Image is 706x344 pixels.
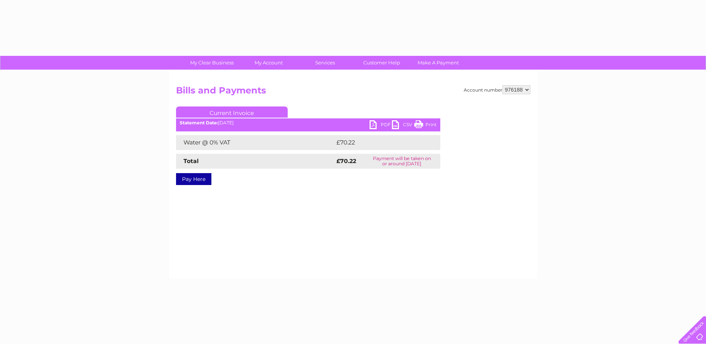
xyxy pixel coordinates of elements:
h2: Bills and Payments [176,85,530,99]
a: CSV [392,120,414,131]
td: Payment will be taken on or around [DATE] [364,154,440,169]
td: £70.22 [335,135,425,150]
strong: Total [183,157,199,165]
div: [DATE] [176,120,440,125]
a: Current Invoice [176,106,288,118]
b: Statement Date: [180,120,218,125]
a: Print [414,120,437,131]
a: PDF [370,120,392,131]
a: My Clear Business [181,56,243,70]
strong: £70.22 [336,157,356,165]
div: Account number [464,85,530,94]
a: My Account [238,56,299,70]
a: Services [294,56,356,70]
a: Customer Help [351,56,412,70]
a: Pay Here [176,173,211,185]
a: Make A Payment [408,56,469,70]
td: Water @ 0% VAT [176,135,335,150]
